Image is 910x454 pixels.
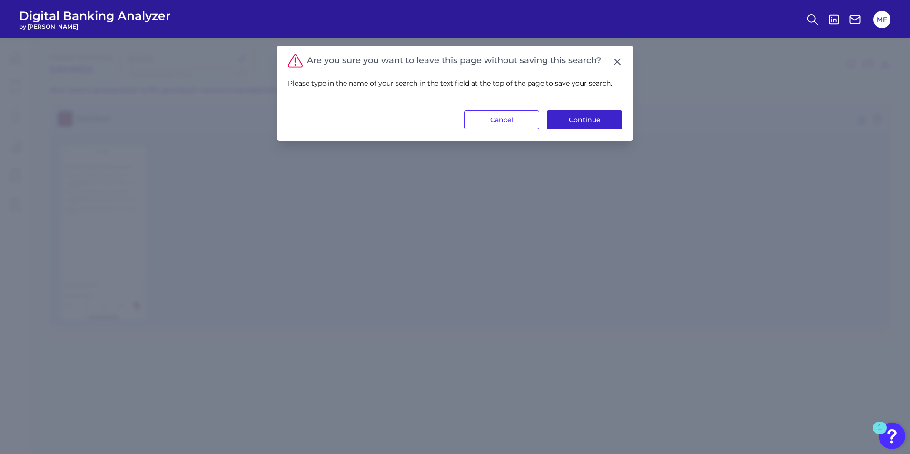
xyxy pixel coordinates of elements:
[288,68,622,110] div: Please type in the name of your search in the text field at the top of the page to save your search.
[879,423,905,449] button: Open Resource Center, 1 new notification
[878,428,882,440] div: 1
[19,9,171,23] span: Digital Banking Analyzer
[873,11,890,28] button: MF
[19,23,171,30] span: by [PERSON_NAME]
[547,110,622,129] button: Continue
[307,56,601,66] h1: Are you sure you want to leave this page without saving this search?
[464,110,539,129] button: Cancel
